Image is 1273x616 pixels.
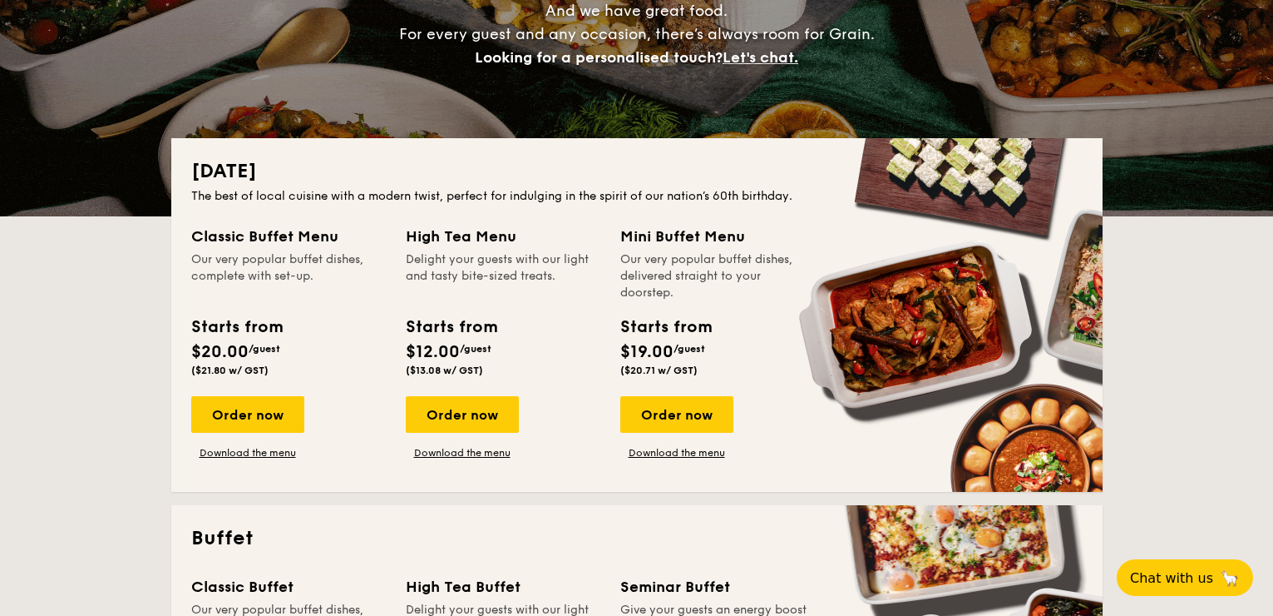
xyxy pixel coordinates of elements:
[620,575,815,599] div: Seminar Buffet
[620,365,698,376] span: ($20.71 w/ GST)
[620,251,815,301] div: Our very popular buffet dishes, delivered straight to your doorstep.
[406,396,519,433] div: Order now
[191,342,249,362] span: $20.00
[406,315,496,340] div: Starts from
[406,575,600,599] div: High Tea Buffet
[406,446,519,460] a: Download the menu
[406,342,460,362] span: $12.00
[620,446,733,460] a: Download the menu
[1130,570,1213,586] span: Chat with us
[620,342,674,362] span: $19.00
[620,315,711,340] div: Starts from
[1220,569,1240,588] span: 🦙
[620,396,733,433] div: Order now
[191,158,1083,185] h2: [DATE]
[475,48,723,67] span: Looking for a personalised touch?
[191,396,304,433] div: Order now
[191,315,282,340] div: Starts from
[191,446,304,460] a: Download the menu
[1117,559,1253,596] button: Chat with us🦙
[191,188,1083,205] div: The best of local cuisine with a modern twist, perfect for indulging in the spirit of our nation’...
[723,48,798,67] span: Let's chat.
[406,251,600,301] div: Delight your guests with our light and tasty bite-sized treats.
[191,251,386,301] div: Our very popular buffet dishes, complete with set-up.
[674,343,705,355] span: /guest
[191,365,269,376] span: ($21.80 w/ GST)
[191,525,1083,552] h2: Buffet
[460,343,491,355] span: /guest
[249,343,280,355] span: /guest
[406,225,600,248] div: High Tea Menu
[399,2,875,67] span: And we have great food. For every guest and any occasion, there’s always room for Grain.
[620,225,815,248] div: Mini Buffet Menu
[191,225,386,248] div: Classic Buffet Menu
[406,365,483,376] span: ($13.08 w/ GST)
[191,575,386,599] div: Classic Buffet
